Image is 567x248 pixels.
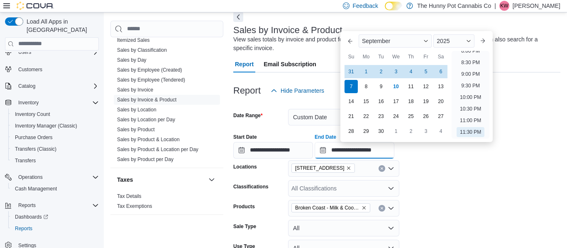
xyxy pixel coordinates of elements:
[8,143,102,155] button: Transfers (Classic)
[15,123,77,129] span: Inventory Manager (Classic)
[12,109,54,119] a: Inventory Count
[389,80,403,93] div: day-10
[235,56,254,72] span: Report
[359,80,373,93] div: day-8
[404,110,418,123] div: day-25
[117,87,153,93] a: Sales by Invoice
[117,117,175,123] a: Sales by Location per Day
[513,1,560,11] p: [PERSON_NAME]
[288,220,399,236] button: All
[345,65,358,78] div: day-31
[267,82,327,99] button: Hide Parameters
[117,136,180,143] span: Sales by Product & Location
[233,203,255,210] label: Products
[404,50,418,63] div: Th
[417,1,491,11] p: The Hunny Pot Cannabis Co
[476,34,489,48] button: Next month
[291,164,355,173] span: 2173 Yonge St
[434,110,447,123] div: day-27
[434,125,447,138] div: day-4
[388,185,394,192] button: Open list of options
[12,224,99,234] span: Reports
[2,97,102,108] button: Inventory
[15,47,34,57] button: Users
[117,137,180,142] a: Sales by Product & Location
[233,12,243,22] button: Next
[233,86,261,96] h3: Report
[12,144,60,154] a: Transfers (Classic)
[419,110,433,123] div: day-26
[389,65,403,78] div: day-3
[117,193,142,199] a: Tax Details
[2,46,102,58] button: Users
[117,146,198,153] span: Sales by Product & Location per Day
[15,134,53,141] span: Purchase Orders
[15,65,46,75] a: Customers
[233,134,257,140] label: Start Date
[117,156,174,163] span: Sales by Product per Day
[2,63,102,75] button: Customers
[374,50,388,63] div: Tu
[353,2,378,10] span: Feedback
[379,165,385,172] button: Clear input
[359,95,373,108] div: day-15
[18,174,43,181] span: Operations
[434,65,447,78] div: day-6
[404,125,418,138] div: day-2
[359,65,373,78] div: day-1
[457,127,484,137] li: 11:30 PM
[117,107,156,113] a: Sales by Location
[233,35,556,53] div: View sales totals by invoice and product for a specified date range. Details include tax types. Y...
[389,110,403,123] div: day-24
[374,125,388,138] div: day-30
[18,83,35,89] span: Catalog
[233,25,342,35] h3: Sales by Invoice & Product
[117,37,150,43] span: Itemized Sales
[110,191,223,214] div: Taxes
[8,223,102,234] button: Reports
[388,205,394,212] button: Open list of options
[295,164,345,172] span: [STREET_ADDRESS]
[8,108,102,120] button: Inventory Count
[117,47,167,53] span: Sales by Classification
[404,95,418,108] div: day-18
[359,50,373,63] div: Mo
[345,95,358,108] div: day-14
[12,132,99,142] span: Purchase Orders
[419,80,433,93] div: day-12
[359,125,373,138] div: day-29
[457,116,484,125] li: 11:00 PM
[419,50,433,63] div: Fr
[362,38,390,44] span: September
[117,126,155,133] span: Sales by Product
[18,66,42,73] span: Customers
[207,175,217,185] button: Taxes
[15,185,57,192] span: Cash Management
[388,165,394,172] button: Open list of options
[374,110,388,123] div: day-23
[8,183,102,195] button: Cash Management
[457,104,484,114] li: 10:30 PM
[419,65,433,78] div: day-5
[315,142,394,159] input: Press the down key to enter a popover containing a calendar. Press the escape key to close the po...
[458,58,483,67] li: 8:30 PM
[362,205,367,210] button: Remove Broken Coast - Milk & Cookies Pre-Roll - 5x0.5g from selection in this group
[233,183,269,190] label: Classifications
[2,171,102,183] button: Operations
[419,95,433,108] div: day-19
[374,95,388,108] div: day-16
[15,157,36,164] span: Transfers
[374,65,388,78] div: day-2
[117,67,182,73] span: Sales by Employee (Created)
[12,156,99,166] span: Transfers
[359,34,432,48] div: Button. Open the month selector. September is currently selected.
[12,212,51,222] a: Dashboards
[12,121,81,131] a: Inventory Manager (Classic)
[389,95,403,108] div: day-17
[18,202,36,209] span: Reports
[8,211,102,223] a: Dashboards
[15,98,99,108] span: Inventory
[12,156,39,166] a: Transfers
